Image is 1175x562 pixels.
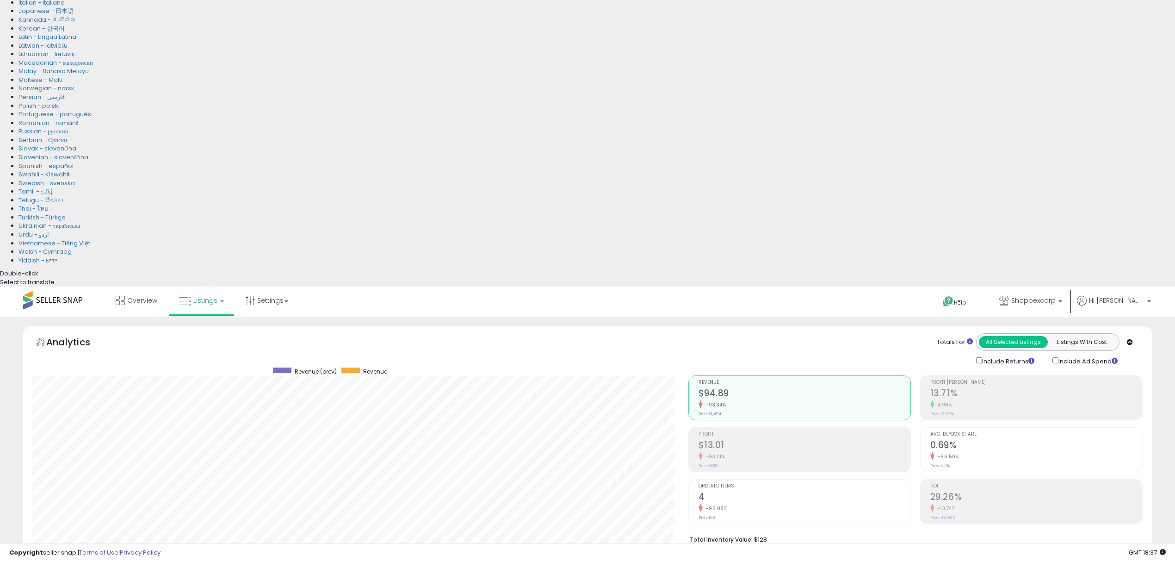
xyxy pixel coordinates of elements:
small: Prev: 13.06% [930,411,954,417]
button: Listings With Cost [1047,336,1116,348]
h5: Analytics [46,336,108,351]
span: 2025-08-11 18:37 GMT [1129,548,1166,557]
span: Profit [PERSON_NAME] [930,380,1142,385]
div: seller snap | | [9,549,161,557]
a: Terms of Use [79,548,118,557]
small: Prev: 33.92% [930,515,955,520]
h2: 4 [699,492,910,504]
span: Hi [PERSON_NAME] [1089,296,1144,305]
span: Shoppexcorp [1011,296,1056,305]
span: Revenue [699,380,910,385]
h2: 13.71% [930,388,1142,400]
span: Help [954,299,966,307]
a: Slovenian - slovenščina [19,153,88,162]
h2: 29.26% [930,492,1142,504]
small: Prev: $186 [699,463,717,468]
a: Polish - polski [19,101,60,110]
small: -93.01% [703,453,725,460]
li: $128 [690,533,1136,544]
a: Malay - Bahasa Melayu [19,67,89,75]
a: Persian - ‎‫فارسی‬‎ [19,93,65,101]
a: Vietnamese - Tiếng Việt [19,239,90,248]
a: Lithuanian - lietuvių [19,50,75,58]
a: Macedonian - македонски [19,58,93,67]
button: All Selected Listings [979,336,1048,348]
a: Spanish - español [19,162,74,170]
a: Maltese - Malti [19,75,62,84]
span: Listings [193,296,217,305]
a: Telugu - తెలుగు [19,196,63,205]
a: Swedish - svenska [19,179,75,187]
a: Russian - русский [19,127,68,136]
a: Urdu - ‎‫اردو‬‎ [19,230,49,239]
small: -93.34% [703,401,726,408]
a: Latin - Lingua Latina [19,32,76,41]
a: Settings [239,287,295,314]
a: Latvian - latviešu [19,41,68,50]
a: Tamil - தமிழ் [19,187,54,196]
span: Avg. Buybox Share [930,432,1142,437]
a: Thai - ไทย [19,204,48,213]
a: Shoppexcorp [992,287,1069,317]
small: -86.50% [934,453,959,460]
a: Portuguese - português [19,110,91,119]
span: Revenue (prev) [295,368,337,375]
a: Japanese - 日本語 [19,6,74,15]
a: Romanian - română [19,119,79,127]
a: Overview [109,287,164,314]
a: Listings [172,287,231,314]
small: -96.08% [703,505,728,512]
a: Swahili - Kiswahili [19,170,71,179]
small: Prev: $1,424 [699,411,721,417]
small: -13.74% [934,505,956,512]
h2: $94.89 [699,388,910,400]
a: Help [935,289,984,317]
a: Hi [PERSON_NAME] [1077,296,1151,317]
a: Kannada - ಕನ್ನಡ [19,15,76,24]
div: Totals For [937,338,973,347]
div: Include Returns [969,356,1045,366]
a: Ukrainian - українська [19,221,80,230]
span: ROI [930,484,1142,489]
a: Korean - 한국어 [19,24,65,33]
a: Serbian - Српски [19,136,67,144]
div: Include Ad Spend [1045,356,1132,366]
h2: $13.01 [699,440,910,452]
strong: Copyright [9,548,43,557]
i: Get Help [942,296,954,307]
a: Yiddish - יידיש [19,256,57,265]
small: Prev: 5.11% [930,463,950,468]
small: Prev: 102 [699,515,715,520]
span: Profit [699,432,910,437]
span: Overview [127,296,157,305]
span: Ordered Items [699,484,910,489]
h2: 0.69% [930,440,1142,452]
small: 4.98% [934,401,952,408]
span: Revenue [363,368,387,375]
a: Welsh - Cymraeg [19,247,72,256]
a: Turkish - Türkçe [19,213,66,222]
a: Privacy Policy [120,548,161,557]
a: Norwegian - norsk [19,84,74,93]
a: Slovak - slovenčina [19,144,76,153]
